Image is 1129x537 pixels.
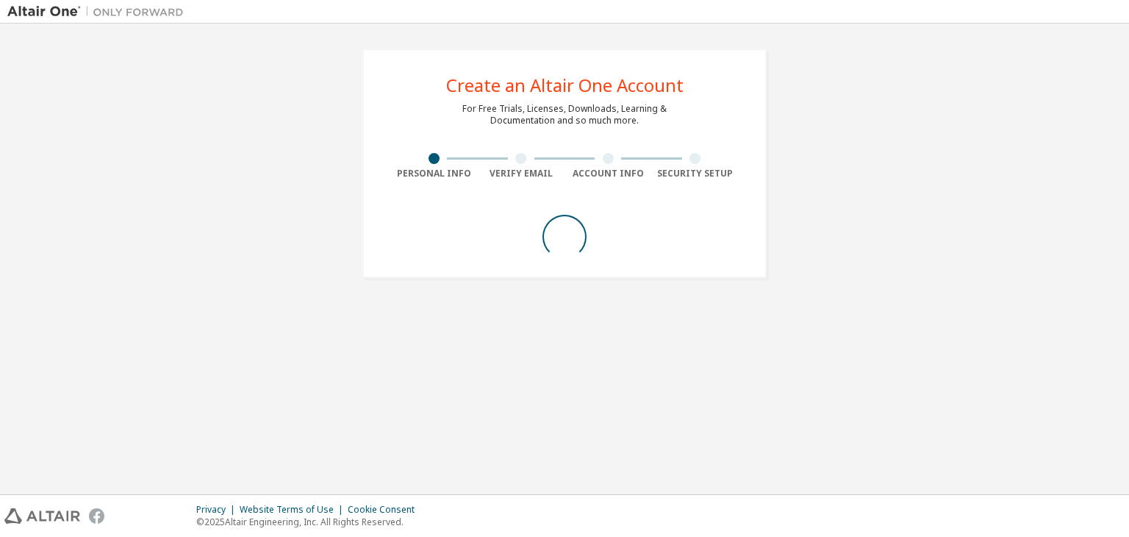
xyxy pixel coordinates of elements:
[89,508,104,524] img: facebook.svg
[196,516,423,528] p: © 2025 Altair Engineering, Inc. All Rights Reserved.
[446,77,684,94] div: Create an Altair One Account
[462,103,667,127] div: For Free Trials, Licenses, Downloads, Learning & Documentation and so much more.
[390,168,478,179] div: Personal Info
[196,504,240,516] div: Privacy
[348,504,423,516] div: Cookie Consent
[7,4,191,19] img: Altair One
[240,504,348,516] div: Website Terms of Use
[652,168,739,179] div: Security Setup
[564,168,652,179] div: Account Info
[478,168,565,179] div: Verify Email
[4,508,80,524] img: altair_logo.svg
